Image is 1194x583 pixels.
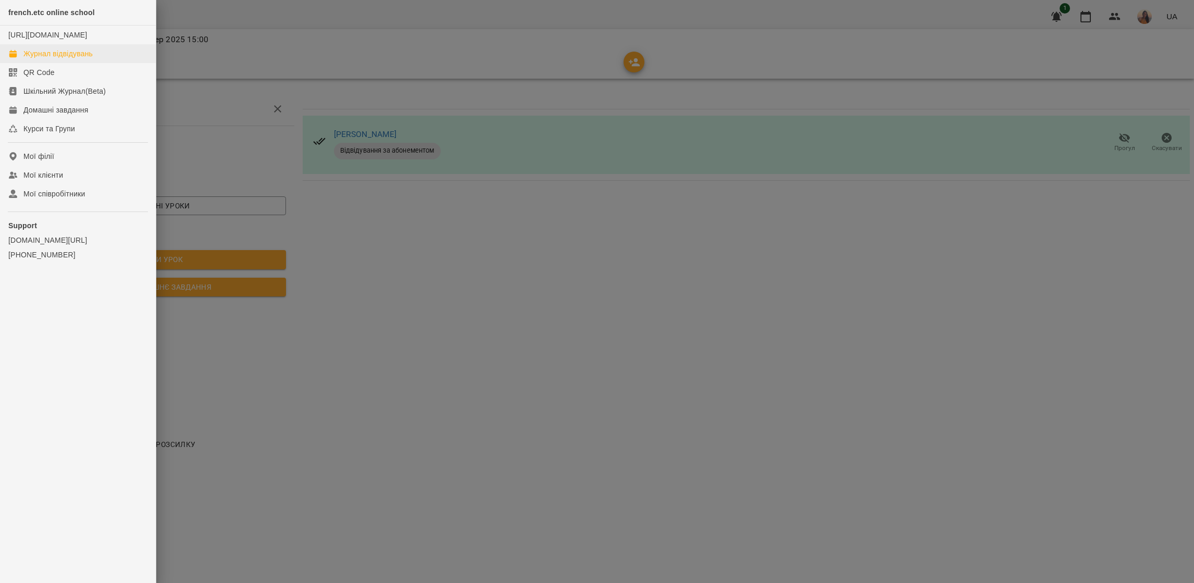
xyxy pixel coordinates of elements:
[23,123,75,134] div: Курси та Групи
[8,8,95,17] span: french.etc online school
[8,250,147,260] a: [PHONE_NUMBER]
[23,189,85,199] div: Мої співробітники
[8,220,147,231] p: Support
[23,86,106,96] div: Шкільний Журнал(Beta)
[8,235,147,245] a: [DOMAIN_NAME][URL]
[23,48,93,59] div: Журнал відвідувань
[8,31,87,39] a: [URL][DOMAIN_NAME]
[23,170,63,180] div: Мої клієнти
[23,105,88,115] div: Домашні завдання
[23,67,55,78] div: QR Code
[23,151,54,162] div: Мої філії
